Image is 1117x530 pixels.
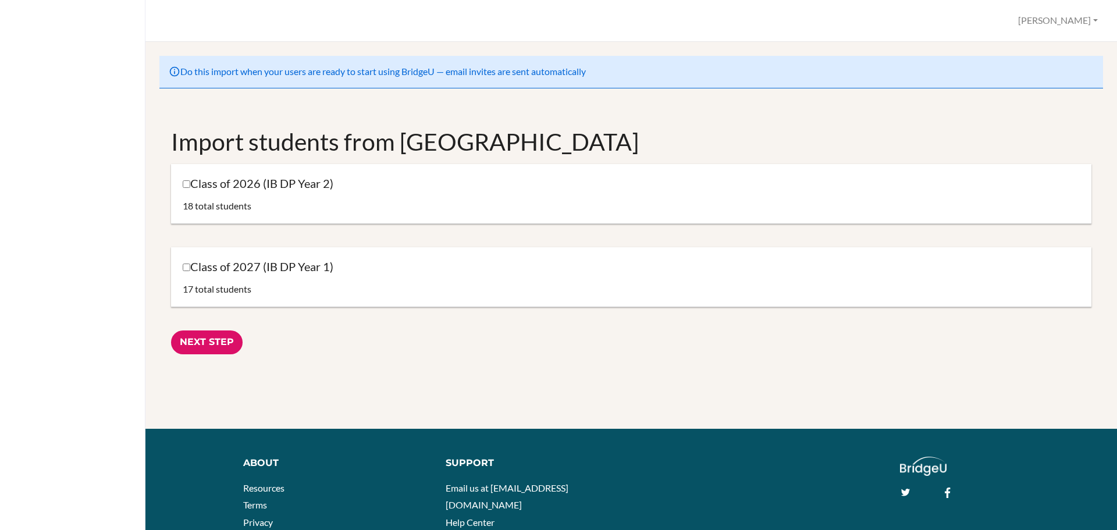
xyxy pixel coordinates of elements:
[183,264,190,271] input: Class of 2027 (IB DP Year 1)
[171,330,243,354] input: Next Step
[243,517,273,528] a: Privacy
[183,283,251,294] span: 17 total students
[243,457,429,470] div: About
[183,176,333,191] label: Class of 2026 (IB DP Year 2)
[243,482,284,493] a: Resources
[900,457,947,476] img: logo_white@2x-f4f0deed5e89b7ecb1c2cc34c3e3d731f90f0f143d5ea2071677605dd97b5244.png
[446,457,621,470] div: Support
[183,180,190,188] input: Class of 2026 (IB DP Year 2)
[183,200,251,211] span: 18 total students
[1013,10,1103,31] button: [PERSON_NAME]
[159,56,1103,88] div: Do this import when your users are ready to start using BridgeU — email invites are sent automati...
[171,126,1091,158] h1: Import students from [GEOGRAPHIC_DATA]
[243,499,267,510] a: Terms
[446,517,495,528] a: Help Center
[183,259,333,275] label: Class of 2027 (IB DP Year 1)
[446,482,568,511] a: Email us at [EMAIL_ADDRESS][DOMAIN_NAME]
